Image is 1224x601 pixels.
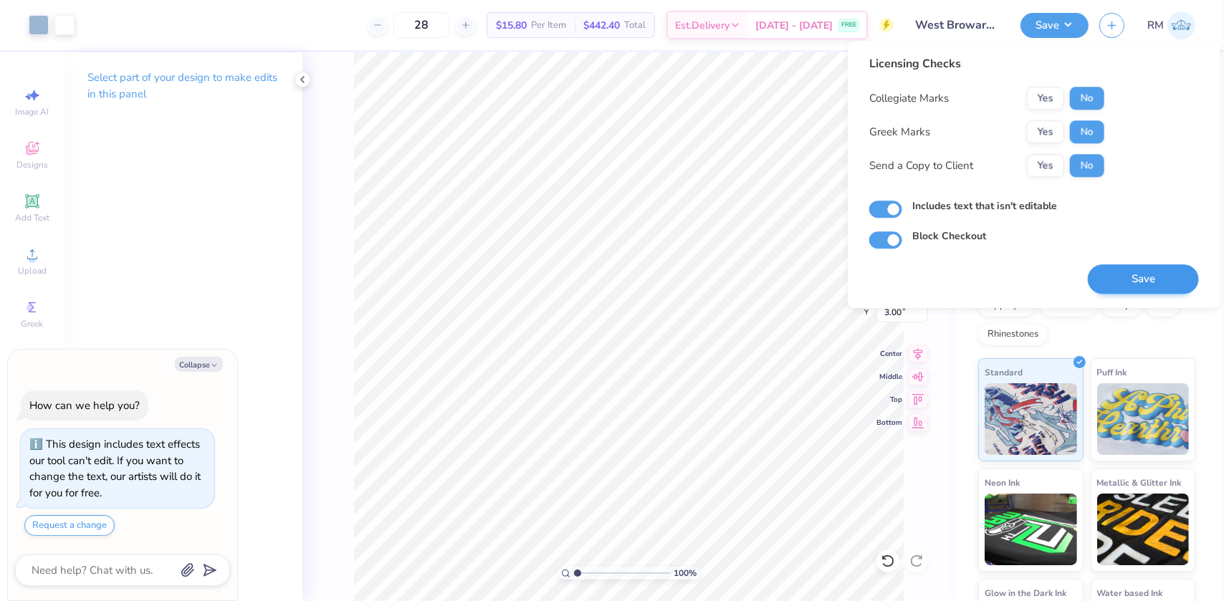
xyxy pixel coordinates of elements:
[978,324,1048,345] div: Rhinestones
[1147,17,1164,34] span: RM
[393,12,449,38] input: – –
[1070,120,1104,143] button: No
[583,18,620,33] span: $442.40
[29,437,201,500] div: This design includes text effects our tool can't edit. If you want to change the text, our artist...
[1097,585,1163,600] span: Water based Ink
[985,475,1020,490] span: Neon Ink
[29,398,140,413] div: How can we help you?
[18,265,47,277] span: Upload
[1147,11,1195,39] a: RM
[912,198,1057,213] label: Includes text that isn't editable
[876,372,902,382] span: Middle
[1097,383,1190,455] img: Puff Ink
[869,55,1104,72] div: Licensing Checks
[675,18,730,33] span: Est. Delivery
[1097,494,1190,565] img: Metallic & Glitter Ink
[16,159,48,170] span: Designs
[985,585,1066,600] span: Glow in the Dark Ink
[87,69,279,102] p: Select part of your design to make edits in this panel
[755,18,833,33] span: [DATE] - [DATE]
[1027,154,1064,177] button: Yes
[869,124,930,140] div: Greek Marks
[876,349,902,359] span: Center
[531,18,566,33] span: Per Item
[912,229,986,244] label: Block Checkout
[876,418,902,428] span: Bottom
[985,365,1023,380] span: Standard
[1070,87,1104,110] button: No
[985,383,1077,455] img: Standard
[674,567,697,580] span: 100 %
[624,18,646,33] span: Total
[1097,365,1127,380] span: Puff Ink
[985,494,1077,565] img: Neon Ink
[1020,13,1089,38] button: Save
[1167,11,1195,39] img: Roberta Manuel
[15,212,49,223] span: Add Text
[24,515,115,536] button: Request a change
[904,11,1010,39] input: Untitled Design
[1027,87,1064,110] button: Yes
[1097,475,1182,490] span: Metallic & Glitter Ink
[1027,120,1064,143] button: Yes
[175,357,223,372] button: Collapse
[841,20,856,30] span: FREE
[869,90,949,107] div: Collegiate Marks
[16,106,49,117] span: Image AI
[1088,264,1199,294] button: Save
[1070,154,1104,177] button: No
[869,158,973,174] div: Send a Copy to Client
[496,18,527,33] span: $15.80
[21,318,44,330] span: Greek
[876,395,902,405] span: Top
